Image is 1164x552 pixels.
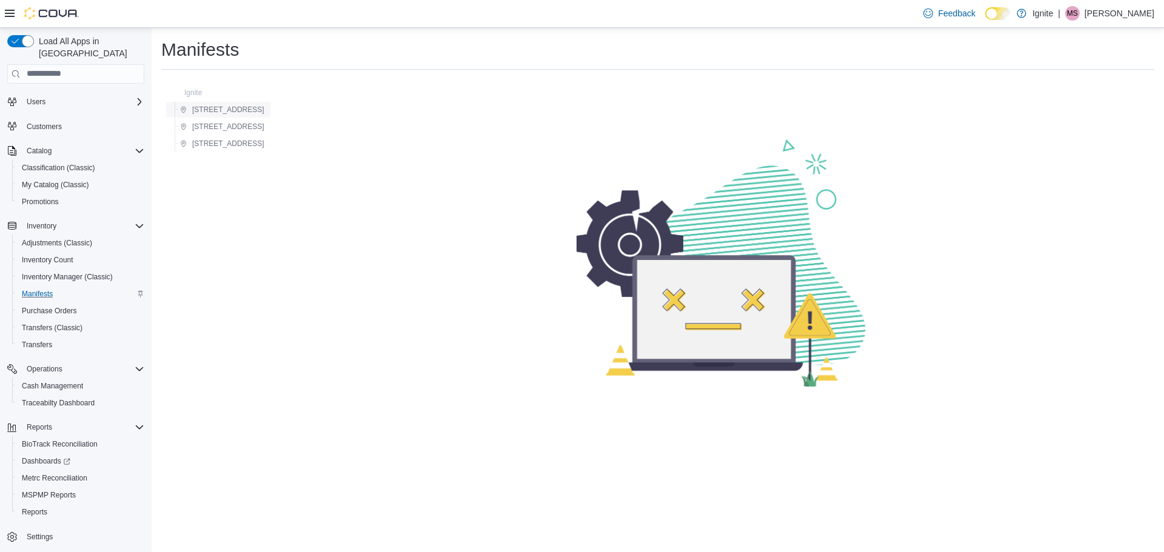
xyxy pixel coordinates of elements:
[17,304,82,318] a: Purchase Orders
[27,97,45,107] span: Users
[17,178,144,192] span: My Catalog (Classic)
[17,321,87,335] a: Transfers (Classic)
[17,437,144,451] span: BioTrack Reconciliation
[22,119,67,134] a: Customers
[167,85,207,100] button: Ignite
[12,453,149,470] a: Dashboards
[985,20,986,21] span: Dark Mode
[22,456,70,466] span: Dashboards
[27,146,52,156] span: Catalog
[27,422,52,432] span: Reports
[17,488,81,502] a: MSPMP Reports
[22,529,144,544] span: Settings
[17,236,97,250] a: Adjustments (Classic)
[12,251,149,268] button: Inventory Count
[918,1,980,25] a: Feedback
[12,319,149,336] button: Transfers (Classic)
[1067,6,1078,21] span: MS
[22,238,92,248] span: Adjustments (Classic)
[17,454,75,468] a: Dashboards
[577,138,868,387] img: Page Loading Error Image
[22,95,50,109] button: Users
[22,219,61,233] button: Inventory
[27,532,53,542] span: Settings
[22,473,87,483] span: Metrc Reconciliation
[17,488,144,502] span: MSPMP Reports
[17,304,144,318] span: Purchase Orders
[12,394,149,411] button: Traceabilty Dashboard
[27,221,56,231] span: Inventory
[12,234,149,251] button: Adjustments (Classic)
[1032,6,1053,21] p: Ignite
[22,362,144,376] span: Operations
[12,504,149,520] button: Reports
[22,340,52,350] span: Transfers
[17,379,88,393] a: Cash Management
[17,505,52,519] a: Reports
[17,321,144,335] span: Transfers (Classic)
[12,159,149,176] button: Classification (Classic)
[22,323,82,333] span: Transfers (Classic)
[22,420,144,434] span: Reports
[12,377,149,394] button: Cash Management
[12,285,149,302] button: Manifests
[27,364,62,374] span: Operations
[17,195,64,209] a: Promotions
[17,338,57,352] a: Transfers
[192,122,264,131] span: [STREET_ADDRESS]
[17,396,99,410] a: Traceabilty Dashboard
[2,419,149,436] button: Reports
[175,102,269,117] button: [STREET_ADDRESS]
[175,136,269,151] button: [STREET_ADDRESS]
[17,270,118,284] a: Inventory Manager (Classic)
[22,272,113,282] span: Inventory Manager (Classic)
[12,436,149,453] button: BioTrack Reconciliation
[22,381,83,391] span: Cash Management
[12,336,149,353] button: Transfers
[17,379,144,393] span: Cash Management
[22,398,95,408] span: Traceabilty Dashboard
[192,139,264,148] span: [STREET_ADDRESS]
[22,255,73,265] span: Inventory Count
[184,88,202,98] span: Ignite
[17,396,144,410] span: Traceabilty Dashboard
[17,505,144,519] span: Reports
[2,361,149,377] button: Operations
[2,218,149,234] button: Inventory
[17,161,144,175] span: Classification (Classic)
[17,253,144,267] span: Inventory Count
[17,454,144,468] span: Dashboards
[2,118,149,135] button: Customers
[12,193,149,210] button: Promotions
[17,471,92,485] a: Metrc Reconciliation
[22,219,144,233] span: Inventory
[17,287,144,301] span: Manifests
[22,362,67,376] button: Operations
[1058,6,1060,21] p: |
[12,268,149,285] button: Inventory Manager (Classic)
[17,178,94,192] a: My Catalog (Classic)
[22,439,98,449] span: BioTrack Reconciliation
[161,38,239,62] h1: Manifests
[22,180,89,190] span: My Catalog (Classic)
[17,253,78,267] a: Inventory Count
[192,105,264,115] span: [STREET_ADDRESS]
[17,161,100,175] a: Classification (Classic)
[17,338,144,352] span: Transfers
[17,195,144,209] span: Promotions
[17,437,102,451] a: BioTrack Reconciliation
[22,490,76,500] span: MSPMP Reports
[22,289,53,299] span: Manifests
[22,144,56,158] button: Catalog
[22,163,95,173] span: Classification (Classic)
[12,470,149,487] button: Metrc Reconciliation
[2,142,149,159] button: Catalog
[22,530,58,544] a: Settings
[1065,6,1080,21] div: Maddison Smith
[22,420,57,434] button: Reports
[34,35,144,59] span: Load All Apps in [GEOGRAPHIC_DATA]
[22,95,144,109] span: Users
[2,528,149,545] button: Settings
[12,302,149,319] button: Purchase Orders
[17,270,144,284] span: Inventory Manager (Classic)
